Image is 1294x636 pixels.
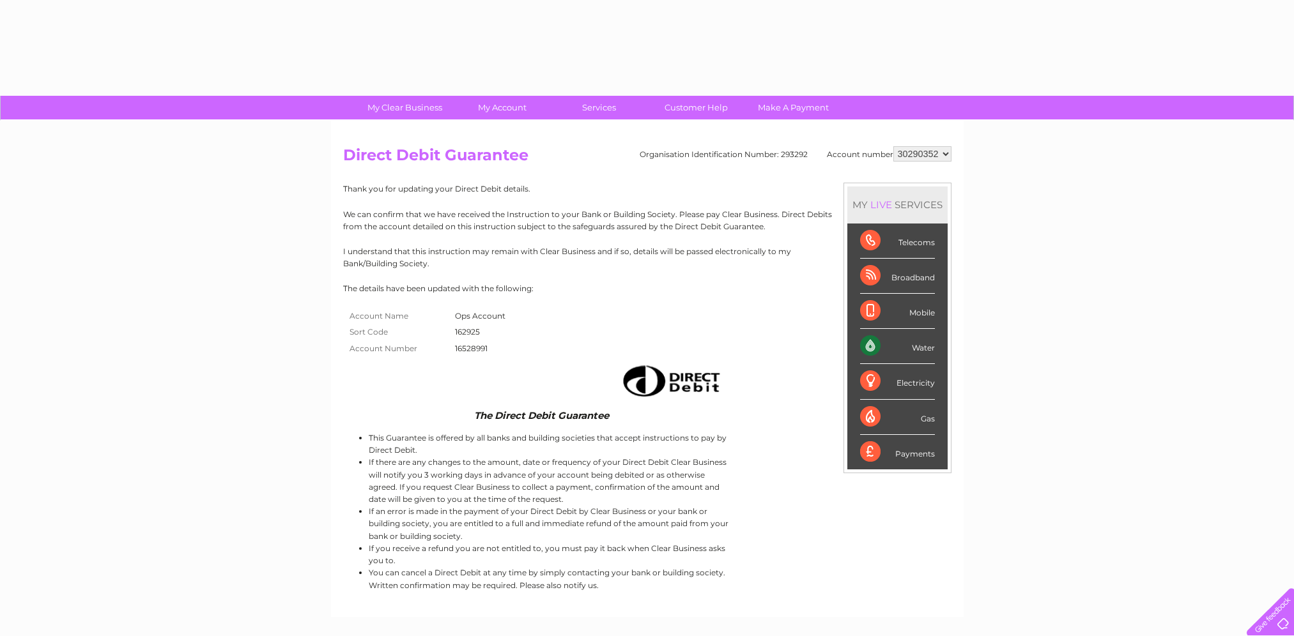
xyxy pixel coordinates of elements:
img: Direct Debit image [612,360,728,402]
div: Gas [860,400,935,435]
div: LIVE [868,199,895,211]
p: The details have been updated with the following: [343,282,951,294]
div: MY SERVICES [847,186,948,223]
td: 16528991 [452,340,509,357]
th: Sort Code [343,324,452,340]
div: Telecoms [860,223,935,259]
li: If an error is made in the payment of your Direct Debit by Clear Business or your bank or buildin... [369,505,731,542]
p: We can confirm that we have received the Instruction to your Bank or Building Society. Please pay... [343,208,951,232]
div: Broadband [860,259,935,294]
div: Electricity [860,364,935,399]
li: If you receive a refund you are not entitled to, you must pay it back when Clear Business asks yo... [369,542,731,566]
a: Services [546,96,652,119]
a: My Clear Business [352,96,458,119]
div: Organisation Identification Number: 293292 Account number [640,146,951,162]
div: Payments [860,435,935,469]
th: Account Name [343,308,452,324]
td: Ops Account [452,308,509,324]
div: Mobile [860,294,935,329]
p: I understand that this instruction may remain with Clear Business and if so, details will be pass... [343,245,951,269]
a: Make A Payment [741,96,846,119]
div: Water [860,329,935,364]
td: 162925 [452,324,509,340]
a: My Account [449,96,555,119]
td: The Direct Debit Guarantee [343,407,731,424]
p: Thank you for updating your Direct Debit details. [343,183,951,195]
li: If there are any changes to the amount, date or frequency of your Direct Debit Clear Business wil... [369,456,731,505]
a: Customer Help [643,96,749,119]
th: Account Number [343,340,452,357]
li: This Guarantee is offered by all banks and building societies that accept instructions to pay by ... [369,432,731,456]
h2: Direct Debit Guarantee [343,146,951,170]
li: You can cancel a Direct Debit at any time by simply contacting your bank or building society. Wri... [369,566,731,591]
